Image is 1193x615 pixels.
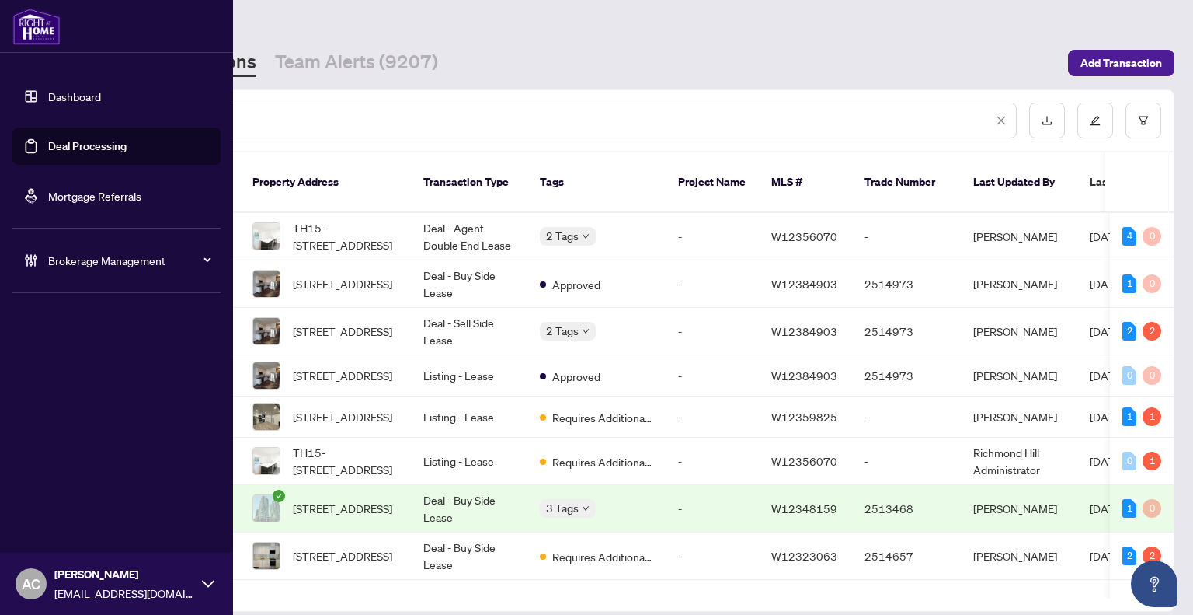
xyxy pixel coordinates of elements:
button: Add Transaction [1068,50,1174,76]
td: Listing - Lease [411,355,527,397]
td: - [666,485,759,533]
div: 1 [1122,407,1136,426]
td: [PERSON_NAME] [961,308,1077,355]
td: 2513468 [852,485,961,533]
div: 2 [1143,322,1161,341]
th: Tags [527,152,666,213]
span: check-circle [273,490,285,502]
th: Transaction Type [411,152,527,213]
th: Project Name [666,152,759,213]
img: logo [12,8,61,45]
td: - [666,260,759,308]
div: 1 [1143,407,1161,426]
td: - [666,533,759,580]
div: 0 [1122,452,1136,470]
span: close [996,115,1007,126]
span: W12359825 [771,410,837,424]
td: - [852,213,961,260]
td: [PERSON_NAME] [961,533,1077,580]
span: [STREET_ADDRESS] [293,275,392,292]
span: Approved [552,368,600,385]
span: 2 Tags [546,227,579,245]
div: 0 [1143,274,1161,293]
td: Listing - Lease [411,438,527,485]
a: Team Alerts (9207) [275,49,438,77]
div: 2 [1143,547,1161,565]
span: download [1042,115,1052,126]
div: 2 [1122,322,1136,341]
td: [PERSON_NAME] [961,213,1077,260]
td: 2514973 [852,260,961,308]
td: - [852,397,961,438]
span: W12384903 [771,277,837,291]
span: W12356070 [771,229,837,243]
span: [EMAIL_ADDRESS][DOMAIN_NAME] [54,585,194,602]
span: Brokerage Management [48,252,210,269]
span: Add Transaction [1080,51,1162,75]
td: Richmond Hill Administrator [961,438,1077,485]
span: TH15-[STREET_ADDRESS] [293,444,398,478]
td: [PERSON_NAME] [961,397,1077,438]
td: - [666,355,759,397]
span: Requires Additional Docs [552,453,653,470]
span: W12323063 [771,549,837,563]
td: 2514973 [852,355,961,397]
span: down [582,232,590,240]
td: 2514657 [852,533,961,580]
span: W12384903 [771,324,837,338]
div: 0 [1122,366,1136,385]
div: 1 [1122,274,1136,293]
span: Requires Additional Docs [552,548,653,565]
span: [DATE] [1090,369,1124,383]
div: 0 [1143,499,1161,518]
button: filter [1125,103,1161,138]
td: [PERSON_NAME] [961,355,1077,397]
span: Requires Additional Docs [552,409,653,426]
td: Deal - Buy Side Lease [411,533,527,580]
th: Trade Number [852,152,961,213]
a: Mortgage Referrals [48,189,141,203]
td: [PERSON_NAME] [961,260,1077,308]
div: 1 [1143,452,1161,470]
span: AC [22,573,40,595]
span: filter [1138,115,1149,126]
td: - [666,397,759,438]
span: [STREET_ADDRESS] [293,408,392,425]
td: Deal - Buy Side Lease [411,260,527,308]
span: Last Modified Date [1090,173,1184,190]
td: 2514973 [852,308,961,355]
span: 3 Tags [546,499,579,517]
button: Open asap [1131,561,1177,607]
div: 0 [1143,227,1161,246]
span: W12356070 [771,454,837,468]
span: [STREET_ADDRESS] [293,367,392,384]
span: Approved [552,276,600,293]
span: W12348159 [771,501,837,515]
td: Listing - Lease [411,397,527,438]
span: [PERSON_NAME] [54,566,194,583]
span: TH15-[STREET_ADDRESS] [293,219,398,253]
img: thumbnail-img [253,495,280,522]
img: thumbnail-img [253,404,280,430]
span: [STREET_ADDRESS] [293,323,392,340]
div: 4 [1122,227,1136,246]
img: thumbnail-img [253,362,280,389]
th: MLS # [759,152,852,213]
div: 2 [1122,547,1136,565]
td: Deal - Sell Side Lease [411,308,527,355]
span: down [582,505,590,512]
span: [DATE] [1090,324,1124,338]
td: - [666,438,759,485]
span: 2 Tags [546,322,579,340]
span: [DATE] [1090,501,1124,515]
span: [DATE] [1090,454,1124,468]
a: Deal Processing [48,139,127,153]
img: thumbnail-img [253,223,280,250]
button: download [1029,103,1065,138]
span: [STREET_ADDRESS] [293,500,392,517]
span: W12384903 [771,369,837,383]
span: [DATE] [1090,549,1124,563]
td: - [852,438,961,485]
td: - [666,213,759,260]
a: Dashboard [48,89,101,103]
